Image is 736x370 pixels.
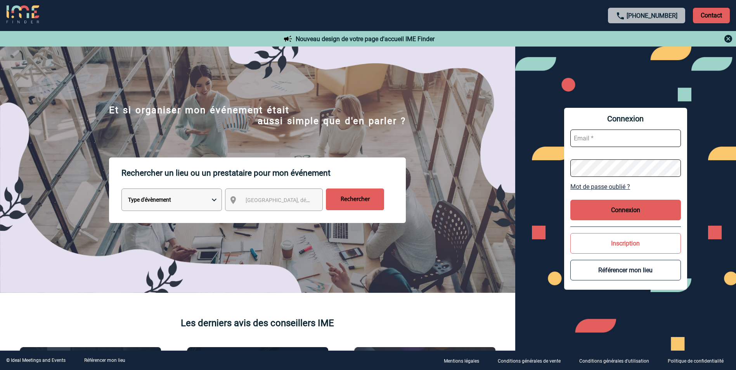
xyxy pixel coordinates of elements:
span: [GEOGRAPHIC_DATA], département, région... [246,197,353,203]
img: call-24-px.png [616,11,625,21]
p: Conditions générales d'utilisation [579,358,649,364]
a: Conditions générales de vente [492,357,573,364]
p: Mentions légales [444,358,479,364]
a: Mot de passe oublié ? [570,183,681,190]
p: Rechercher un lieu ou un prestataire pour mon événement [121,157,406,188]
span: Connexion [570,114,681,123]
a: Conditions générales d'utilisation [573,357,662,364]
button: Inscription [570,233,681,254]
a: [PHONE_NUMBER] [627,12,677,19]
p: Conditions générales de vente [498,358,561,364]
p: Politique de confidentialité [668,358,724,364]
a: Politique de confidentialité [662,357,736,364]
input: Rechercher [326,188,384,210]
a: Référencer mon lieu [84,358,125,363]
div: © Ideal Meetings and Events [6,358,66,363]
button: Connexion [570,200,681,220]
a: Mentions légales [438,357,492,364]
button: Référencer mon lieu [570,260,681,280]
input: Email * [570,130,681,147]
p: Contact [693,8,730,23]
